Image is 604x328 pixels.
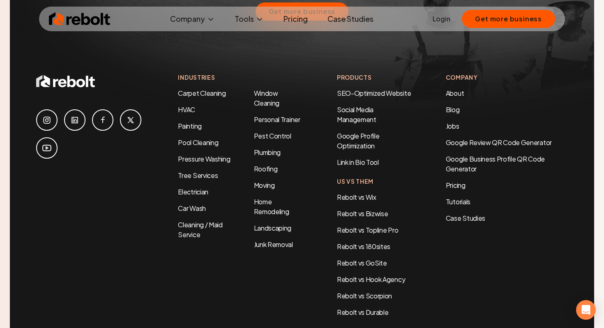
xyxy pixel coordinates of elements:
a: Moving [254,181,275,189]
button: Company [164,11,221,27]
h4: Us Vs Them [337,177,413,186]
a: Pest Control [254,132,291,140]
a: Rebolt vs Durable [337,308,389,316]
a: Electrician [178,187,208,196]
a: Pricing [446,180,568,190]
a: SEO-Optimized Website [337,89,411,97]
a: Rebolt vs Wix [337,193,376,201]
a: Car Wash [178,204,205,213]
a: Personal Trainer [254,115,300,124]
button: Get more business [462,10,555,28]
a: Window Cleaning [254,89,279,107]
a: Roofing [254,164,278,173]
a: Rebolt vs Topline Pro [337,226,398,234]
a: Login [433,14,450,24]
a: Rebolt vs Bizwise [337,209,388,218]
a: Google Business Profile QR Code Generator [446,155,545,173]
a: Carpet Cleaning [178,89,226,97]
a: Home Remodeling [254,197,289,216]
a: Jobs [446,122,459,130]
a: Pressure Washing [178,155,230,163]
a: Case Studies [446,213,568,223]
a: Google Review QR Code Generator [446,138,552,147]
a: Landscaping [254,224,291,232]
h4: Company [446,73,568,82]
a: Plumbing [254,148,281,157]
button: Tools [228,11,270,27]
a: Rebolt vs GoSite [337,259,387,267]
a: Rebolt vs 180sites [337,242,390,251]
a: Cleaning / Maid Service [178,220,222,239]
a: Link in Bio Tool [337,158,379,166]
a: HVAC [178,105,195,114]
a: Pool Cleaning [178,138,218,147]
h4: Industries [178,73,304,82]
a: Junk Removal [254,240,293,249]
a: About [446,89,464,97]
h4: Products [337,73,413,82]
a: Pricing [277,11,314,27]
img: Rebolt Logo [49,11,111,27]
a: Tree Services [178,171,218,180]
a: Rebolt vs Scorpion [337,291,392,300]
button: Get more business [256,2,349,21]
a: Rebolt vs Hook Agency [337,275,405,284]
a: Case Studies [321,11,380,27]
a: Social Media Management [337,105,376,124]
a: Google Profile Optimization [337,132,380,150]
a: Blog [446,105,460,114]
a: Tutorials [446,197,568,207]
div: Open Intercom Messenger [576,300,596,320]
a: Painting [178,122,201,130]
